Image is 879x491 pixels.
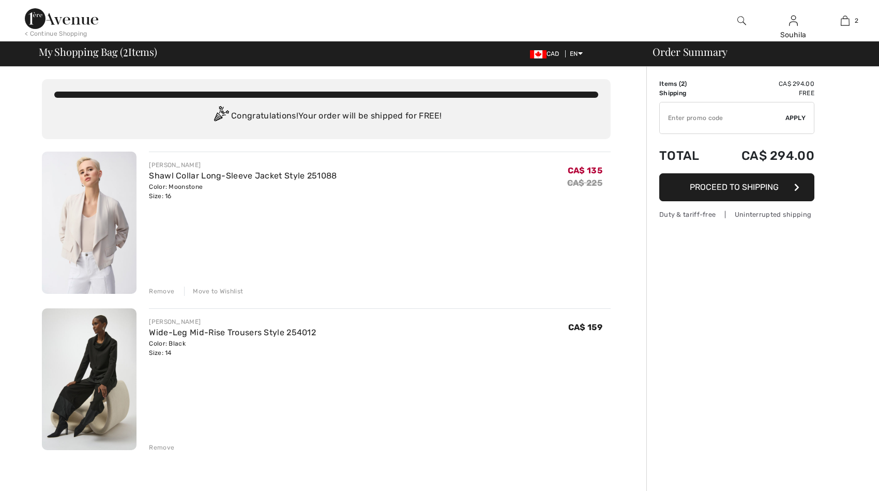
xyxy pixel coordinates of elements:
span: Proceed to Shipping [690,182,779,192]
img: My Info [789,14,798,27]
div: Remove [149,443,174,452]
s: CA$ 225 [567,178,602,188]
div: Souhila [768,29,819,40]
span: CA$ 135 [568,166,602,175]
span: EN [570,50,583,57]
td: Total [659,138,714,173]
td: Items ( ) [659,79,714,88]
span: Apply [785,113,806,123]
div: [PERSON_NAME] [149,317,316,326]
span: 2 [681,80,685,87]
img: Shawl Collar Long-Sleeve Jacket Style 251088 [42,152,137,294]
button: Proceed to Shipping [659,173,814,201]
div: Duty & tariff-free | Uninterrupted shipping [659,210,814,219]
div: < Continue Shopping [25,29,87,38]
div: Color: Black Size: 14 [149,339,316,358]
td: Shipping [659,88,714,98]
img: My Bag [841,14,850,27]
img: Canadian Dollar [530,50,547,58]
span: 2 [123,44,128,57]
a: Shawl Collar Long-Sleeve Jacket Style 251088 [149,171,337,181]
input: Promo code [660,102,785,133]
td: Free [714,88,814,98]
span: 2 [855,16,858,25]
div: [PERSON_NAME] [149,160,337,170]
img: Congratulation2.svg [210,106,231,127]
span: CAD [530,50,564,57]
div: Move to Wishlist [184,287,243,296]
div: Congratulations! Your order will be shipped for FREE! [54,106,598,127]
div: Order Summary [640,47,873,57]
td: CA$ 294.00 [714,79,814,88]
a: Wide-Leg Mid-Rise Trousers Style 254012 [149,328,316,337]
a: Sign In [789,16,798,25]
img: search the website [737,14,746,27]
span: My Shopping Bag ( Items) [39,47,157,57]
img: 1ère Avenue [25,8,98,29]
div: Remove [149,287,174,296]
span: CA$ 159 [568,322,602,332]
td: CA$ 294.00 [714,138,814,173]
img: Wide-Leg Mid-Rise Trousers Style 254012 [42,308,137,451]
div: Color: Moonstone Size: 16 [149,182,337,201]
a: 2 [820,14,870,27]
